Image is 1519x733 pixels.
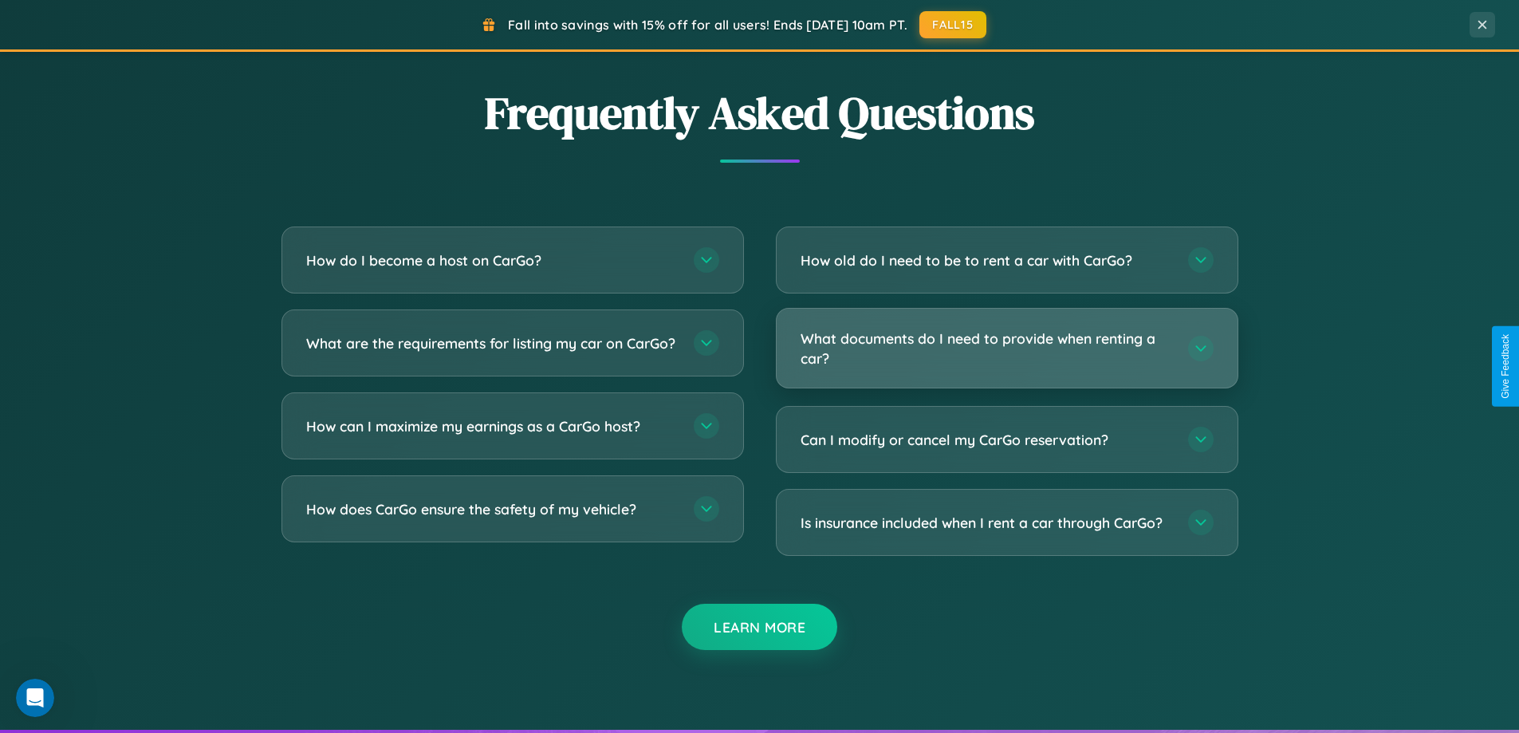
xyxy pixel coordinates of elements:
h2: Frequently Asked Questions [281,82,1238,144]
h3: What are the requirements for listing my car on CarGo? [306,333,678,353]
h3: How do I become a host on CarGo? [306,250,678,270]
h3: Is insurance included when I rent a car through CarGo? [801,513,1172,533]
span: Fall into savings with 15% off for all users! Ends [DATE] 10am PT. [508,17,907,33]
h3: Can I modify or cancel my CarGo reservation? [801,430,1172,450]
div: Give Feedback [1500,334,1511,399]
h3: How does CarGo ensure the safety of my vehicle? [306,499,678,519]
h3: How old do I need to be to rent a car with CarGo? [801,250,1172,270]
iframe: Intercom live chat [16,679,54,717]
button: FALL15 [919,11,986,38]
h3: What documents do I need to provide when renting a car? [801,329,1172,368]
button: Learn More [682,604,837,650]
h3: How can I maximize my earnings as a CarGo host? [306,416,678,436]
